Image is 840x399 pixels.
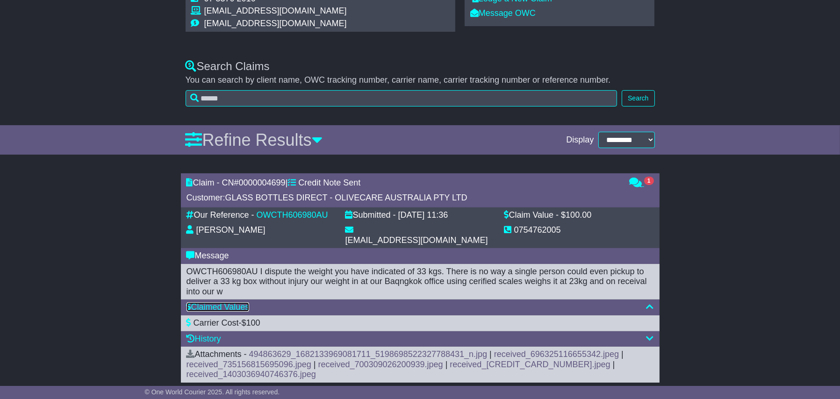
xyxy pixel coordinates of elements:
a: received_696325116655342.jpeg [494,349,619,359]
td: [EMAIL_ADDRESS][DOMAIN_NAME] [204,6,347,19]
div: [DATE] 11:36 [398,210,448,221]
div: OWCTH606980AU I dispute the weight you have indicated of 33 kgs. There is no way a single person ... [187,267,654,297]
p: You can search by client name, OWC tracking number, carrier name, carrier tracking number or refe... [186,75,655,85]
span: Display [566,135,594,145]
span: GLASS BOTTLES DIRECT - OLIVECARE AUSTRALIA PTY LTD [225,193,467,202]
div: - [187,318,654,328]
span: | [445,360,448,369]
span: Credit Note Sent [298,178,360,187]
a: History [187,334,221,343]
a: 1 [629,178,654,188]
a: 494863629_1682133969081711_5198698522327788431_n.jpg [249,349,488,359]
a: Message OWC [470,8,536,18]
a: received_700309026200939.jpeg [318,360,443,369]
span: | [613,360,615,369]
div: 0754762005 [514,225,561,235]
td: [EMAIL_ADDRESS][DOMAIN_NAME] [204,19,347,29]
span: | [621,349,624,359]
div: Claim Value - [504,210,559,221]
span: | [489,349,492,359]
div: Claimed Values [187,302,654,313]
a: received_735156815695096.jpeg [187,360,311,369]
a: OWCTH606980AU [257,210,328,220]
div: Customer: [187,193,620,203]
div: $100.00 [561,210,591,221]
span: 1 [644,177,654,185]
div: History [187,334,654,344]
a: received_1403036940746376.jpeg [187,370,316,379]
div: Claim - CN# | [187,178,620,188]
div: Search Claims [186,60,655,73]
span: | [314,360,316,369]
a: received_[CREDIT_CARD_NUMBER].jpeg [450,360,610,369]
span: Attachments - [187,349,247,359]
a: Claimed Values [187,302,250,312]
span: 0000004699 [239,178,286,187]
a: Refine Results [186,130,323,150]
div: [PERSON_NAME] [196,225,266,235]
div: Submitted - [345,210,396,221]
div: Our Reference - [187,210,254,221]
div: Message [187,251,654,261]
span: Carrier Cost [194,318,239,328]
button: Search [622,90,654,107]
span: $100 [242,318,260,328]
span: © One World Courier 2025. All rights reserved. [145,388,280,396]
div: [EMAIL_ADDRESS][DOMAIN_NAME] [345,235,488,246]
